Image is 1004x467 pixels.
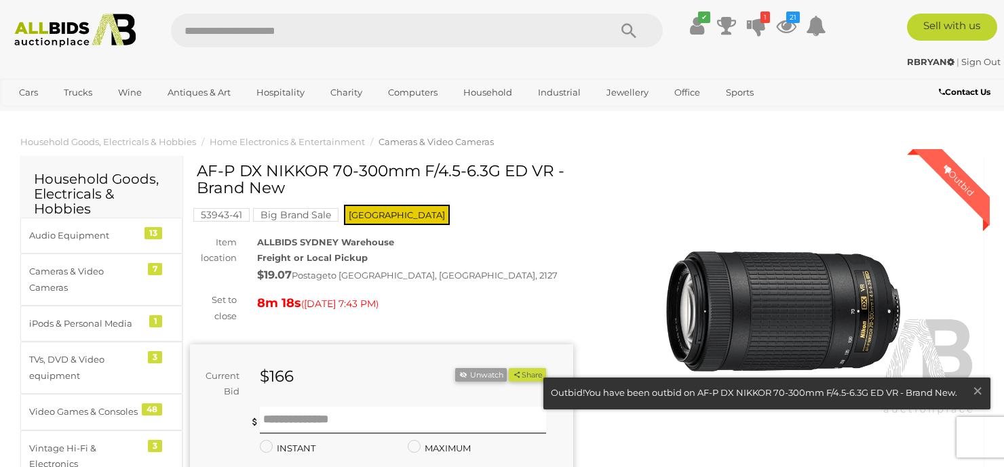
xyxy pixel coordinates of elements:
[907,56,957,67] a: RBRYAN
[687,14,707,38] a: ✔
[20,136,196,147] a: Household Goods, Electricals & Hobbies
[257,252,368,263] strong: Freight or Local Pickup
[717,81,762,104] a: Sports
[148,263,162,275] div: 7
[961,56,1001,67] a: Sign Out
[455,368,507,382] button: Unwatch
[159,81,239,104] a: Antiques & Art
[257,266,573,285] div: Postage
[379,81,446,104] a: Computers
[379,136,494,147] a: Cameras & Video Cameras
[197,163,570,197] h1: AF-P DX NIKKOR 70-300mm F/4.5-6.3G ED VR - Brand New
[148,351,162,363] div: 3
[20,306,182,342] a: iPods & Personal Media 1
[598,81,657,104] a: Jewellery
[180,292,247,324] div: Set to close
[144,227,162,239] div: 13
[939,87,990,97] b: Contact Us
[20,218,182,253] a: Audio Equipment 13
[29,352,141,384] div: TVs, DVD & Video equipment
[455,81,521,104] a: Household
[971,378,984,404] span: ×
[20,342,182,394] a: TVs, DVD & Video equipment 3
[344,205,450,225] span: [GEOGRAPHIC_DATA]
[193,209,250,220] a: 53943-41
[301,298,379,309] span: ( )
[957,56,959,67] span: |
[29,316,141,331] div: iPods & Personal Media
[698,12,710,23] i: ✔
[595,14,663,47] button: Search
[180,235,247,266] div: Item location
[55,81,101,104] a: Trucks
[148,440,162,452] div: 3
[760,12,770,23] i: 1
[665,81,709,104] a: Office
[509,368,546,382] button: Share
[29,404,141,420] div: Video Games & Consoles
[257,296,301,310] strong: 8m 18s
[34,171,169,216] h2: Household Goods, Electricals & Hobbies
[149,315,162,327] div: 1
[408,441,471,456] label: MAXIMUM
[29,228,141,243] div: Audio Equipment
[29,264,141,296] div: Cameras & Video Cameras
[20,394,182,430] a: Video Games & Consoles 48
[260,367,294,386] strong: $166
[193,208,250,222] mark: 53943-41
[746,14,767,38] a: 1
[907,14,997,41] a: Sell with us
[10,81,47,104] a: Cars
[257,268,292,281] strong: $19.07
[210,136,365,147] a: Home Electronics & Entertainment
[10,104,124,127] a: [GEOGRAPHIC_DATA]
[907,56,954,67] strong: RBRYAN
[304,298,376,310] span: [DATE] 7:43 PM
[322,81,371,104] a: Charity
[939,85,994,100] a: Contact Us
[248,81,313,104] a: Hospitality
[7,14,142,47] img: Allbids.com.au
[142,403,162,415] div: 48
[927,149,990,211] div: Outbid
[260,441,315,456] label: INSTANT
[594,169,977,416] img: AF-P DX NIKKOR 70-300mm F/4.5-6.3G ED VR - Brand New
[529,81,590,104] a: Industrial
[786,12,800,23] i: 21
[455,368,507,382] li: Unwatch this item
[190,368,250,400] div: Current Bid
[109,81,151,104] a: Wine
[257,237,394,247] strong: ALLBIDS SYDNEY Warehouse
[776,14,796,38] a: 21
[20,253,182,306] a: Cameras & Video Cameras 7
[253,209,339,220] a: Big Brand Sale
[328,270,558,281] span: to [GEOGRAPHIC_DATA], [GEOGRAPHIC_DATA], 2127
[253,208,339,222] mark: Big Brand Sale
